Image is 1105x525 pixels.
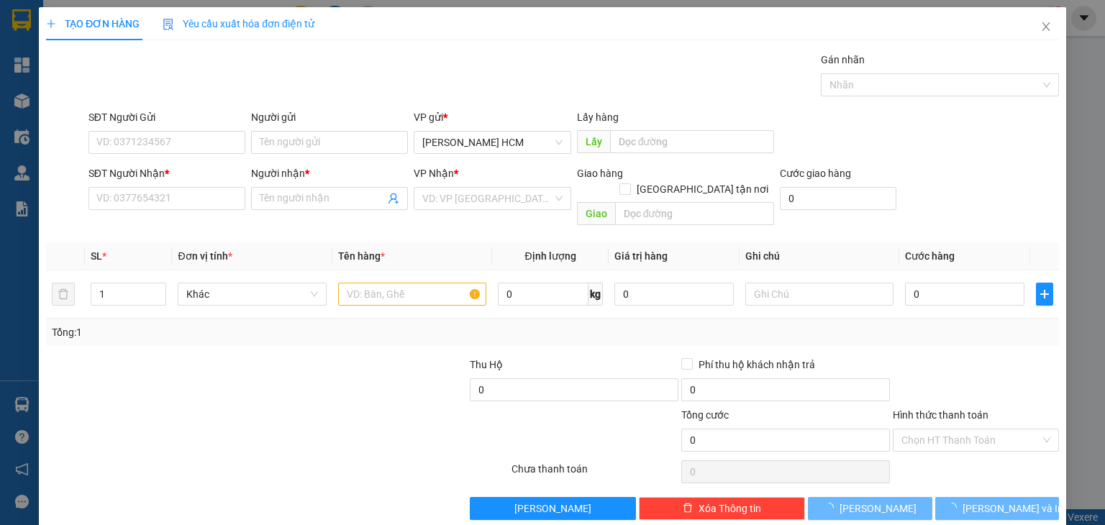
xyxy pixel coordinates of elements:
[338,250,385,262] span: Tên hàng
[251,109,408,125] div: Người gửi
[614,283,734,306] input: 0
[414,109,570,125] div: VP gửi
[52,324,427,340] div: Tổng: 1
[683,503,693,514] span: delete
[693,357,821,373] span: Phí thu hộ khách nhận trả
[905,250,955,262] span: Cước hàng
[639,497,805,520] button: deleteXóa Thông tin
[338,283,486,306] input: VD: Bàn, Ghế
[614,250,668,262] span: Giá trị hàng
[510,461,679,486] div: Chưa thanh toán
[631,181,774,197] span: [GEOGRAPHIC_DATA] tận nơi
[893,409,988,421] label: Hình thức thanh toán
[46,19,56,29] span: plus
[576,168,622,179] span: Giao hàng
[614,202,774,225] input: Dọc đường
[52,283,75,306] button: delete
[88,109,245,125] div: SĐT Người Gửi
[947,503,963,513] span: loading
[963,501,1063,516] span: [PERSON_NAME] và In
[251,165,408,181] div: Người nhận
[745,283,893,306] input: Ghi Chú
[388,193,399,204] span: user-add
[1040,21,1052,32] span: close
[780,168,851,179] label: Cước giao hàng
[808,497,932,520] button: [PERSON_NAME]
[576,202,614,225] span: Giao
[840,501,917,516] span: [PERSON_NAME]
[163,18,314,29] span: Yêu cầu xuất hóa đơn điện tử
[469,497,635,520] button: [PERSON_NAME]
[414,168,454,179] span: VP Nhận
[1037,288,1052,300] span: plus
[186,283,317,305] span: Khác
[780,187,896,210] input: Cước giao hàng
[821,54,865,65] label: Gán nhãn
[1026,7,1066,47] button: Close
[178,250,232,262] span: Đơn vị tính
[422,132,562,153] span: Trần Phú HCM
[681,409,729,421] span: Tổng cước
[935,497,1060,520] button: [PERSON_NAME] và In
[576,130,609,153] span: Lấy
[91,250,102,262] span: SL
[1036,283,1053,306] button: plus
[163,19,174,30] img: icon
[88,165,245,181] div: SĐT Người Nhận
[514,501,591,516] span: [PERSON_NAME]
[588,283,603,306] span: kg
[740,242,899,270] th: Ghi chú
[576,111,618,123] span: Lấy hàng
[524,250,576,262] span: Định lượng
[699,501,761,516] span: Xóa Thông tin
[824,503,840,513] span: loading
[609,130,774,153] input: Dọc đường
[46,18,140,29] span: TẠO ĐƠN HÀNG
[469,359,502,370] span: Thu Hộ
